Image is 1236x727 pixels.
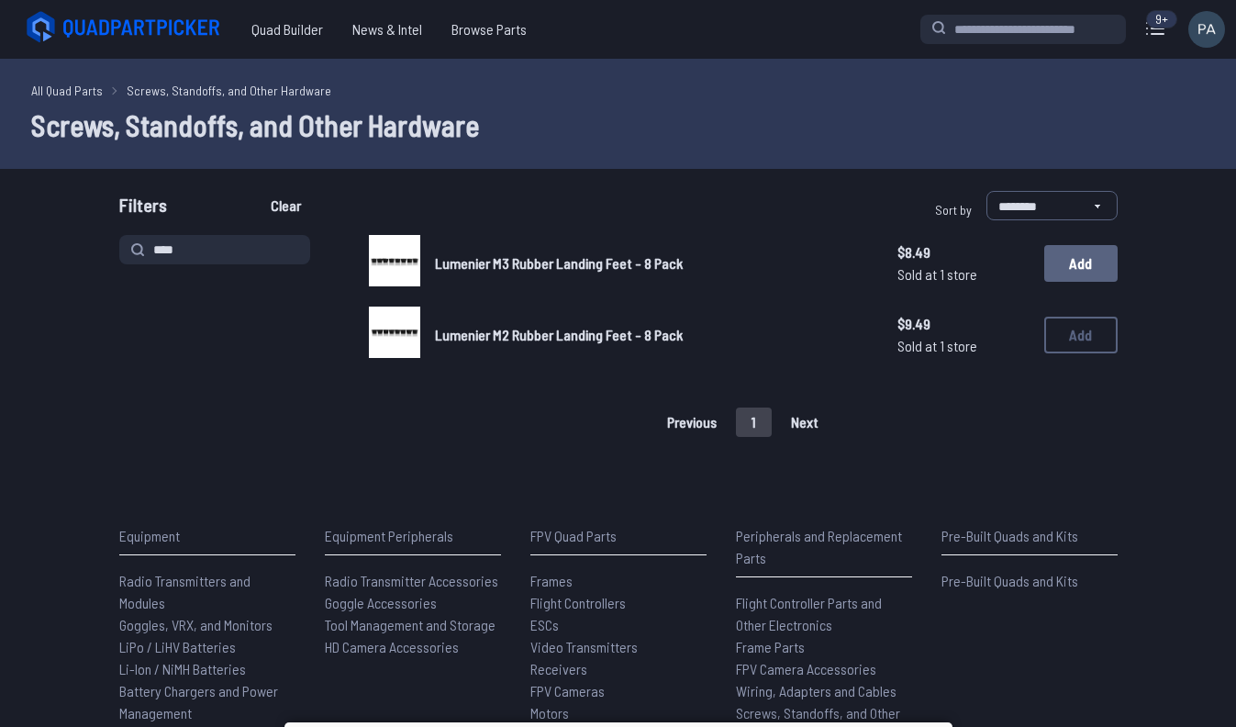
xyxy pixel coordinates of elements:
span: Flight Controllers [530,594,626,611]
span: Video Transmitters [530,638,638,655]
span: Flight Controller Parts and Other Electronics [736,594,882,633]
p: FPV Quad Parts [530,525,707,547]
a: Goggles, VRX, and Monitors [119,614,295,636]
span: $8.49 [897,241,1030,263]
a: HD Camera Accessories [325,636,501,658]
span: Filters [119,191,167,228]
a: Quad Builder [237,11,338,48]
span: LiPo / LiHV Batteries [119,638,236,655]
span: Wiring, Adapters and Cables [736,682,896,699]
a: Screws, Standoffs, and Other Hardware [127,81,331,100]
p: Pre-Built Quads and Kits [941,525,1118,547]
a: Lumenier M2 Rubber Landing Feet - 8 Pack [435,324,868,346]
span: Frame Parts [736,638,805,655]
a: Flight Controller Parts and Other Electronics [736,592,912,636]
span: Pre-Built Quads and Kits [941,572,1078,589]
button: 1 [736,408,772,437]
a: Lumenier M3 Rubber Landing Feet - 8 Pack [435,252,868,274]
span: Frames [530,572,573,589]
img: User [1188,11,1225,48]
span: Li-Ion / NiMH Batteries [119,660,246,677]
span: Tool Management and Storage [325,616,496,633]
select: Sort by [986,191,1118,220]
h1: Screws, Standoffs, and Other Hardware [31,103,1206,147]
a: Li-Ion / NiMH Batteries [119,658,295,680]
a: Radio Transmitter Accessories [325,570,501,592]
p: Peripherals and Replacement Parts [736,525,912,569]
a: Frame Parts [736,636,912,658]
a: News & Intel [338,11,437,48]
a: image [369,307,420,363]
span: Sold at 1 store [897,263,1030,285]
a: Tool Management and Storage [325,614,501,636]
div: 9+ [1146,10,1177,28]
p: Equipment Peripherals [325,525,501,547]
a: All Quad Parts [31,81,103,100]
a: image [369,235,420,292]
span: Battery Chargers and Power Management [119,682,278,721]
a: Pre-Built Quads and Kits [941,570,1118,592]
img: image [369,307,420,358]
span: $9.49 [897,313,1030,335]
a: FPV Camera Accessories [736,658,912,680]
span: Sort by [935,202,972,218]
span: Radio Transmitters and Modules [119,572,251,611]
a: Wiring, Adapters and Cables [736,680,912,702]
a: Flight Controllers [530,592,707,614]
span: Motors [530,704,569,721]
span: HD Camera Accessories [325,638,459,655]
a: LiPo / LiHV Batteries [119,636,295,658]
img: image [369,235,420,286]
button: Clear [255,191,317,220]
a: Goggle Accessories [325,592,501,614]
p: Equipment [119,525,295,547]
span: ESCs [530,616,559,633]
span: Goggle Accessories [325,594,437,611]
span: FPV Cameras [530,682,605,699]
a: FPV Cameras [530,680,707,702]
a: Receivers [530,658,707,680]
a: ESCs [530,614,707,636]
a: Battery Chargers and Power Management [119,680,295,724]
span: Lumenier M3 Rubber Landing Feet - 8 Pack [435,254,683,272]
span: Lumenier M2 Rubber Landing Feet - 8 Pack [435,326,683,343]
a: Frames [530,570,707,592]
a: Radio Transmitters and Modules [119,570,295,614]
a: Video Transmitters [530,636,707,658]
button: Add [1044,245,1118,282]
a: Browse Parts [437,11,541,48]
span: Radio Transmitter Accessories [325,572,498,589]
span: FPV Camera Accessories [736,660,876,677]
span: Receivers [530,660,587,677]
span: Goggles, VRX, and Monitors [119,616,273,633]
button: Add [1044,317,1118,353]
span: Sold at 1 store [897,335,1030,357]
a: Motors [530,702,707,724]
